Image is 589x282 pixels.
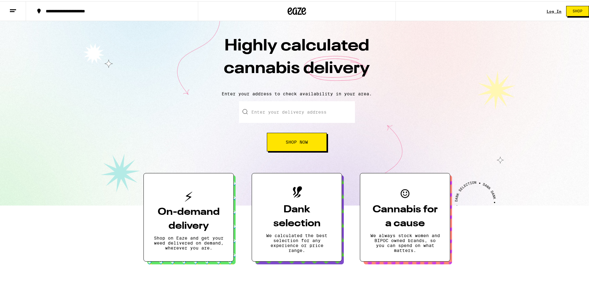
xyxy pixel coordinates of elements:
button: On-demand deliveryShop on Eaze and get your weed delivered on demand, wherever you are. [143,172,234,260]
span: Hi. Need any help? [4,4,45,9]
p: Enter your address to check availability in your area. [6,90,587,95]
button: Shop Now [267,132,327,150]
button: Cannabis for a causeWe always stock women and BIPOC owned brands, so you can spend on what matters. [360,172,450,260]
h3: Dank selection [262,202,332,229]
span: Shop Now [286,139,308,143]
h1: Highly calculated cannabis delivery [189,34,405,85]
p: We calculated the best selection for any experience or price range. [262,232,332,252]
p: Shop on Eaze and get your weed delivered on demand, wherever you are. [154,234,224,249]
h3: On-demand delivery [154,204,224,232]
button: Dank selectionWe calculated the best selection for any experience or price range. [252,172,342,260]
p: We always stock women and BIPOC owned brands, so you can spend on what matters. [370,232,440,252]
h3: Cannabis for a cause [370,202,440,229]
button: Shop [566,5,589,15]
a: Log In [547,8,561,12]
span: Shop [573,8,583,12]
input: Enter your delivery address [239,100,355,122]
